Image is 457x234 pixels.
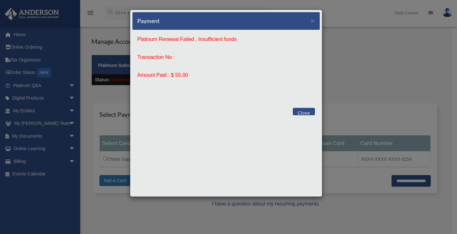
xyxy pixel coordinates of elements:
[311,17,315,24] span: ×
[311,17,315,24] button: Close
[137,35,315,44] p: Platinum Renewal Failed , Insufficient funds
[137,71,315,80] p: Amount Paid : $ 55.00
[137,53,315,62] p: Transaction No :
[293,108,315,115] button: Close
[137,17,160,25] h5: Payment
